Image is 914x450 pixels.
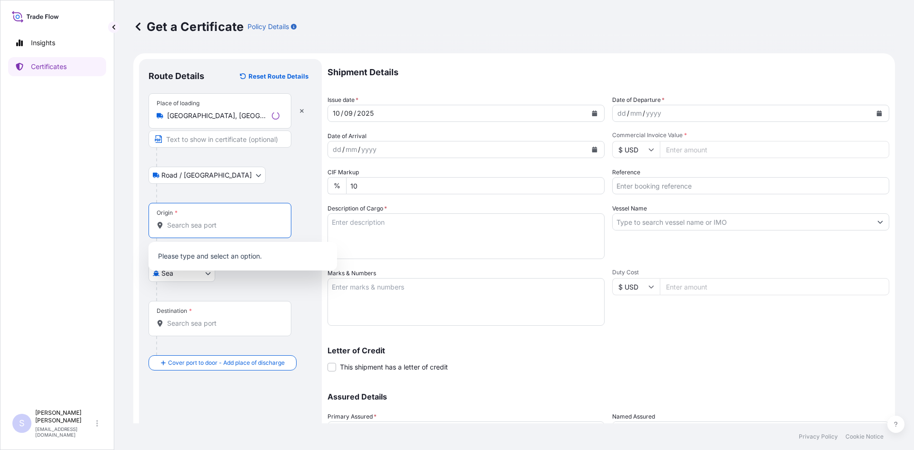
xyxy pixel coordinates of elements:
div: / [627,108,629,119]
button: Select transport [149,265,215,282]
input: Enter booking reference [612,177,889,194]
div: month, [343,108,354,119]
span: Road / [GEOGRAPHIC_DATA] [161,170,252,180]
input: Origin [167,220,279,230]
div: % [328,177,346,194]
div: year, [356,108,375,119]
div: / [354,108,356,119]
div: day, [332,144,342,155]
button: Calendar [587,142,602,157]
p: Letter of Credit [328,347,889,354]
span: Duty Cost [612,269,889,276]
div: month, [345,144,358,155]
div: day, [616,108,627,119]
input: Enter amount [660,141,889,158]
label: Marks & Numbers [328,269,376,278]
span: Issue date [328,95,358,105]
div: Destination [157,307,192,315]
div: Loading [272,112,279,120]
p: Policy Details [248,22,289,31]
input: Enter amount [660,278,889,295]
div: Place of loading [157,100,199,107]
p: Get a Certificate [133,19,244,34]
p: Route Details [149,70,204,82]
p: Insights [31,38,55,48]
button: Calendar [872,106,887,121]
span: This shipment has a letter of credit [340,362,448,372]
div: Origin [157,209,178,217]
span: Date of Departure [612,95,665,105]
p: Cookie Notice [845,433,884,440]
button: Select transport [149,167,266,184]
button: Show suggestions [872,213,889,230]
div: / [358,144,360,155]
div: Show suggestions [149,242,337,270]
p: Certificates [31,62,67,71]
div: / [342,144,345,155]
span: S [19,419,25,428]
div: year, [360,144,378,155]
p: Shipment Details [328,59,889,86]
input: Place of loading [167,111,268,120]
input: Enter percentage between 0 and 10% [346,177,605,194]
span: Date of Arrival [328,131,367,141]
p: Please type and select an option. [152,246,333,267]
div: month, [629,108,643,119]
div: year, [645,108,662,119]
input: Text to appear on certificate [149,130,291,148]
button: Calendar [587,106,602,121]
p: [EMAIL_ADDRESS][DOMAIN_NAME] [35,426,94,438]
div: day, [332,108,341,119]
input: Destination [167,319,279,328]
p: Reset Route Details [248,71,308,81]
span: Commercial Invoice Value [612,131,889,139]
p: [PERSON_NAME] [PERSON_NAME] [35,409,94,424]
label: CIF Markup [328,168,359,177]
div: / [341,108,343,119]
span: Cover port to door - Add place of discharge [168,358,285,368]
label: Named Assured [612,412,655,421]
div: / [643,108,645,119]
span: Primary Assured [328,412,377,421]
p: Assured Details [328,393,889,400]
label: Reference [612,168,640,177]
label: Description of Cargo [328,204,387,213]
input: Type to search vessel name or IMO [613,213,872,230]
span: Sea [161,269,173,278]
p: Privacy Policy [799,433,838,440]
label: Vessel Name [612,204,647,213]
